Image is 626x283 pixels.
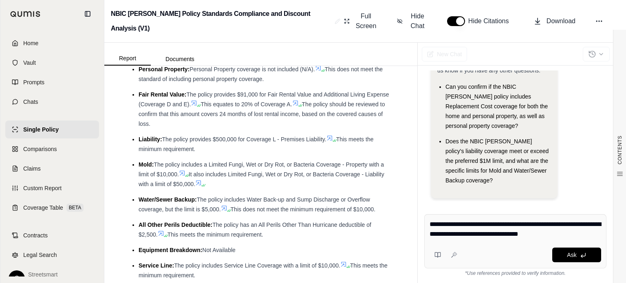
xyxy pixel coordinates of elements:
[23,59,36,67] span: Vault
[23,251,57,259] span: Legal Search
[139,136,162,143] span: Liability:
[139,247,202,253] span: Equipment Breakdown:
[139,171,384,187] span: It also includes Limited Fungi, Wet or Dry Rot, or Bacteria Coverage - Liability with a limit of ...
[408,11,428,31] span: Hide Chat
[10,11,41,17] img: Qumis Logo
[168,231,263,238] span: This meets the minimum requirement.
[23,98,38,106] span: Chats
[23,125,59,134] span: Single Policy
[5,73,99,91] a: Prompts
[617,136,623,165] span: CONTENTS
[355,11,378,31] span: Full Screen
[190,66,315,72] span: Personal Property coverage is not included (N/A).
[139,222,371,238] span: The policy has an All Perils Other Than Hurricane deductible of $2,500.
[552,248,601,262] button: Ask
[5,226,99,244] a: Contracts
[5,140,99,158] a: Comparisons
[23,204,63,212] span: Coverage Table
[445,138,549,184] span: Does the NBIC [PERSON_NAME] policy's liability coverage meet or exceed the preferred $1M limit, a...
[139,262,174,269] span: Service Line:
[111,7,331,36] h2: NBIC [PERSON_NAME] Policy Standards Compliance and Discount Analysis (V1)
[139,161,384,178] span: The policy includes a Limited Fungi, Wet or Dry Rot, or Bacteria Coverage - Property with a limit...
[81,7,94,20] button: Collapse sidebar
[139,66,190,72] span: Personal Property:
[139,196,370,213] span: The policy includes Water Back-up and Sump Discharge or Overflow coverage, but the limit is $5,000.
[139,262,388,279] span: This meets the minimum requirement.
[5,246,99,264] a: Legal Search
[394,8,431,34] button: Hide Chat
[231,206,376,213] span: This does not meet the minimum requirement of $10,000.
[139,196,197,203] span: Water/Sewer Backup:
[530,13,579,29] button: Download
[23,39,38,47] span: Home
[567,252,576,258] span: Ask
[201,101,292,107] span: This equates to 20% of Coverage A.
[341,8,381,34] button: Full Screen
[468,16,514,26] span: Hide Citations
[424,268,606,276] div: *Use references provided to verify information.
[139,136,373,152] span: This meets the minimum requirement.
[5,54,99,72] a: Vault
[5,160,99,178] a: Claims
[5,93,99,111] a: Chats
[23,145,57,153] span: Comparisons
[139,161,154,168] span: Mold:
[23,184,62,192] span: Custom Report
[162,136,326,143] span: The policy provides $500,000 for Coverage L - Premises Liability.
[23,231,48,239] span: Contracts
[547,16,575,26] span: Download
[151,53,209,66] button: Documents
[202,247,235,253] span: Not Available
[66,204,84,212] span: BETA
[23,165,41,173] span: Claims
[5,179,99,197] a: Custom Report
[5,121,99,138] a: Single Policy
[104,52,151,66] button: Report
[139,91,186,98] span: Fair Rental Value:
[5,34,99,52] a: Home
[139,222,212,228] span: All Other Perils Deductible:
[139,66,383,82] span: This does not meet the standard of including personal property coverage.
[23,78,44,86] span: Prompts
[28,270,87,279] span: Streetsmart
[445,83,548,129] span: Can you confirm if the NBIC [PERSON_NAME] policy includes Replacement Cost coverage for both the ...
[5,199,99,217] a: Coverage TableBETA
[139,91,389,107] span: The policy provides $91,000 for Fair Rental Value and Additional Living Expense (Coverage D and E).
[174,262,340,269] span: The policy includes Service Line Coverage with a limit of $10,000.
[139,101,385,127] span: The policy should be reviewed to confirm that this amount covers 24 months of lost rental income,...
